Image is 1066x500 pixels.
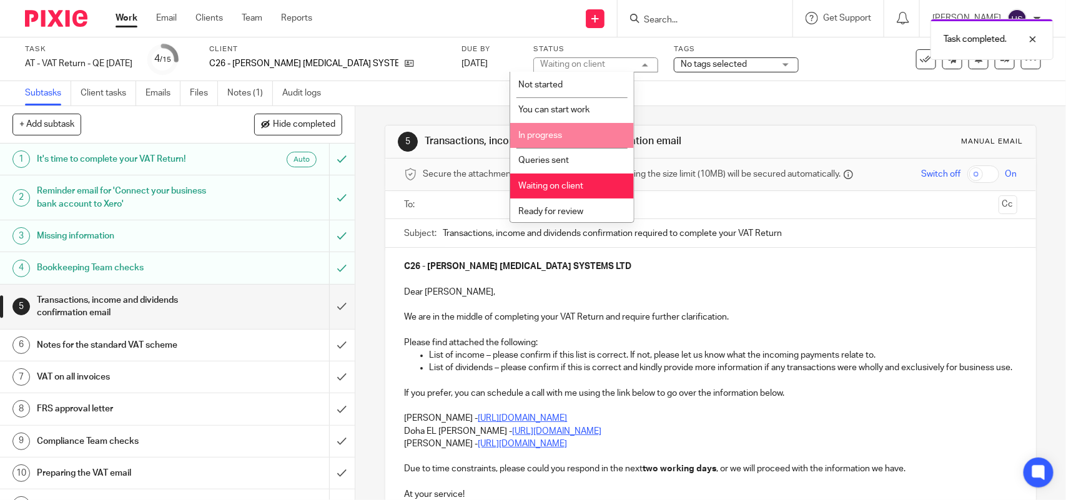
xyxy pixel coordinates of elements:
a: Work [116,12,137,24]
a: Subtasks [25,81,71,105]
div: 9 [12,433,30,450]
label: Client [209,44,446,54]
h1: VAT on all invoices [37,368,224,386]
p: C26 - [PERSON_NAME] [MEDICAL_DATA] SYSTEMS LTD [209,57,398,70]
span: You can start work [518,105,590,114]
span: On [1005,168,1017,180]
div: Auto [287,152,317,167]
h1: FRS approval letter [37,400,224,418]
h1: It's time to complete your VAT Return! [37,150,224,169]
p: Doha EL [PERSON_NAME] - [404,425,1017,438]
img: svg%3E [1007,9,1027,29]
span: In progress [518,131,562,140]
span: [DATE] [461,59,488,68]
h1: Transactions, income and dividends confirmation email [425,135,738,148]
img: Pixie [25,10,87,27]
div: 3 [12,227,30,245]
a: Email [156,12,177,24]
strong: two working days [643,464,716,473]
div: 5 [12,298,30,315]
h1: Reminder email for 'Connect your business bank account to Xero' [37,182,224,213]
h1: Transactions, income and dividends confirmation email [37,291,224,323]
div: 8 [12,400,30,418]
label: Due by [461,44,518,54]
p: Dear [PERSON_NAME], [404,286,1017,298]
a: [URL][DOMAIN_NAME] [478,439,567,448]
div: Waiting on client [540,60,605,69]
p: We are in the middle of completing your VAT Return and require further clarification. [404,311,1017,323]
div: 4 [155,52,172,66]
a: [URL][DOMAIN_NAME] [512,427,601,436]
h1: Missing information [37,227,224,245]
span: No tags selected [681,60,747,69]
a: Files [190,81,218,105]
a: Clients [195,12,223,24]
p: If you prefer, you can schedule a call with me using the link below to go over the information be... [404,387,1017,400]
label: Subject: [404,227,437,240]
button: Hide completed [254,114,342,135]
div: 6 [12,336,30,354]
a: Client tasks [81,81,136,105]
p: List of dividends – please confirm if this is correct and kindly provide more information if any ... [429,361,1017,374]
a: Notes (1) [227,81,273,105]
span: Queries sent [518,156,569,165]
strong: C26 - [PERSON_NAME] [MEDICAL_DATA] SYSTEMS LTD [404,262,631,271]
a: Team [242,12,262,24]
label: To: [404,199,418,211]
a: Emails [146,81,180,105]
a: Audit logs [282,81,330,105]
span: Switch off [922,168,961,180]
span: Not started [518,81,563,89]
p: [PERSON_NAME] - [404,412,1017,424]
div: AT - VAT Return - QE [DATE] [25,57,132,70]
p: [PERSON_NAME] - [404,438,1017,450]
p: Due to time constraints, please could you respond in the next , or we will proceed with the infor... [404,463,1017,475]
button: Cc [999,195,1017,214]
a: Reports [281,12,312,24]
div: 7 [12,368,30,386]
a: [URL][DOMAIN_NAME] [478,414,567,423]
p: Please find attached the following: [404,336,1017,349]
span: Secure the attachments in this message. Files exceeding the size limit (10MB) will be secured aut... [423,168,841,180]
p: List of income – please confirm if this list is correct. If not, please let us know what the inco... [429,349,1017,361]
div: 1 [12,150,30,168]
label: Task [25,44,132,54]
h1: Preparing the VAT email [37,464,224,483]
div: AT - VAT Return - QE 31-08-2025 [25,57,132,70]
h1: Notes for the standard VAT scheme [37,336,224,355]
div: 4 [12,260,30,277]
p: Task completed. [944,33,1007,46]
span: Hide completed [273,120,335,130]
h1: Bookkeeping Team checks [37,258,224,277]
div: Manual email [962,137,1024,147]
small: /15 [160,56,172,63]
h1: Compliance Team checks [37,432,224,451]
div: 5 [398,132,418,152]
span: Waiting on client [518,182,583,190]
button: + Add subtask [12,114,81,135]
div: 10 [12,464,30,482]
div: 2 [12,189,30,207]
span: Ready for review [518,207,583,216]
